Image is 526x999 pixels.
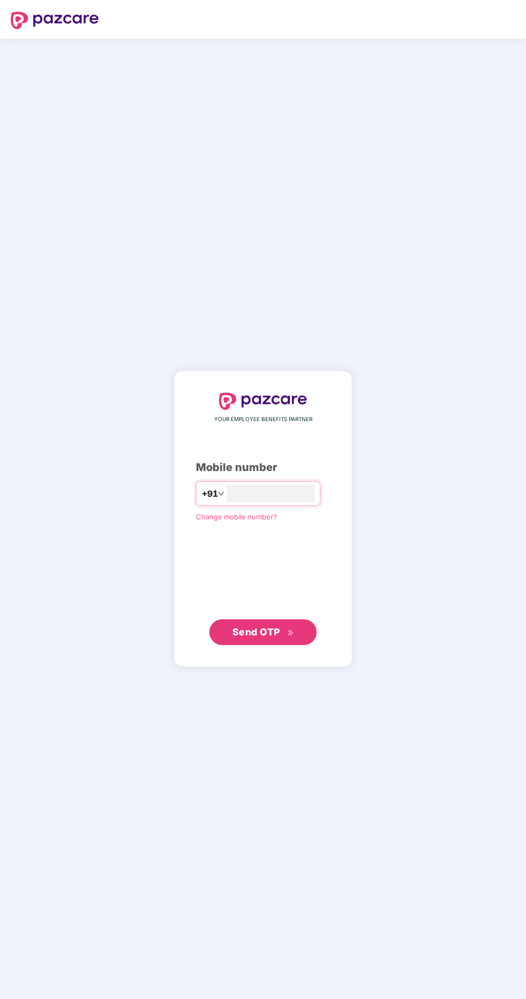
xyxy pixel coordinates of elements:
[196,459,330,476] div: Mobile number
[219,393,307,410] img: logo
[214,415,312,424] span: YOUR EMPLOYEE BENEFITS PARTNER
[232,626,280,638] span: Send OTP
[196,512,277,521] a: Change mobile number?
[202,487,218,501] span: +91
[209,619,317,645] button: Send OTPdouble-right
[218,490,224,497] span: down
[287,629,294,636] span: double-right
[11,12,99,29] img: logo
